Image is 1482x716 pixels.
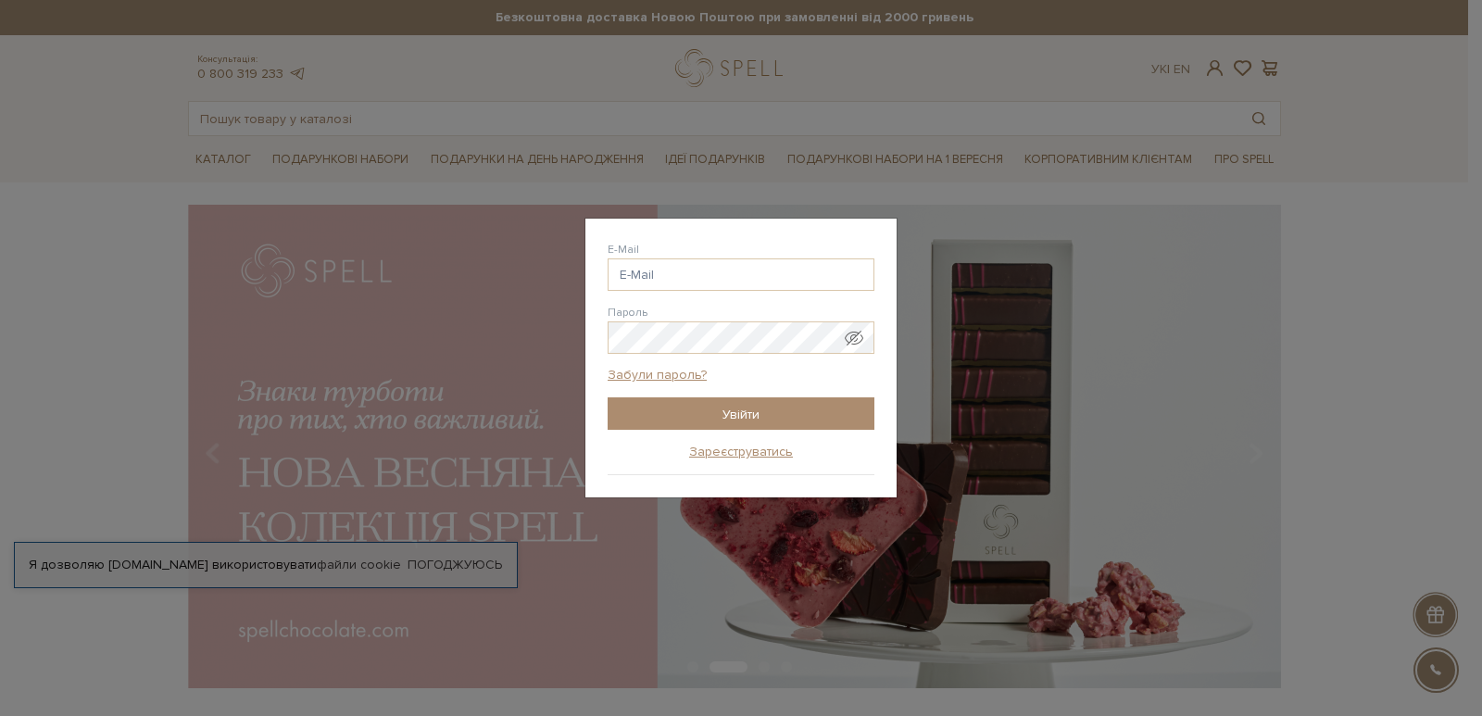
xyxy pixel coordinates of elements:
span: Показати пароль у вигляді звичайного тексту. Попередження: це відобразить ваш пароль на екрані. [845,329,863,347]
label: Пароль [608,305,647,321]
a: Забули пароль? [608,367,707,383]
input: E-Mail [608,258,874,291]
label: E-Mail [608,242,639,258]
a: Зареєструватись [689,444,793,460]
input: Увійти [608,397,874,430]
